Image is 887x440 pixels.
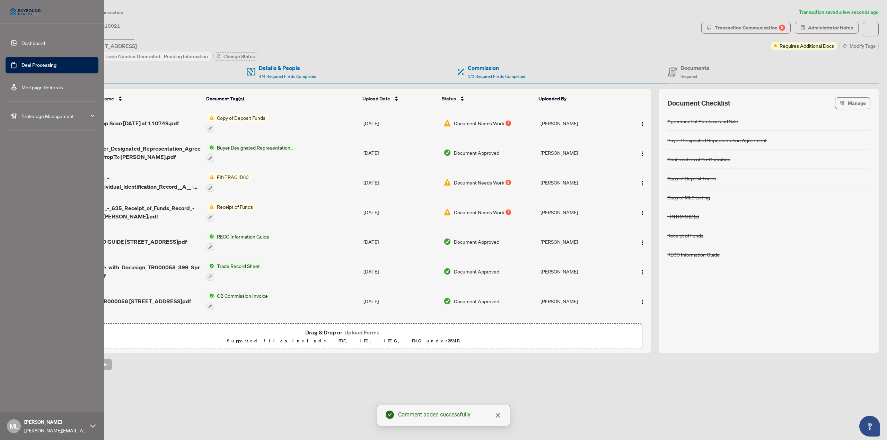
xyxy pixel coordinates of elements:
[207,233,214,240] img: Status Icon
[207,144,296,162] button: Status IconBuyer Designated Representation Agreement
[207,144,214,151] img: Status Icon
[795,22,859,34] button: Administrator Notes
[640,151,645,156] img: Logo
[667,213,699,220] div: FINTRAC ID(s)
[667,136,767,144] div: Buyer Designated Representation Agreement
[398,411,501,419] div: Comment added successfully
[506,180,511,185] div: 1
[637,266,648,277] button: Logo
[360,89,439,108] th: Upload Date
[213,52,258,61] button: Change Status
[840,42,879,50] button: Modify Tags
[10,421,18,431] span: ML
[342,328,381,337] button: Upload Forms
[214,262,263,270] span: Trade Record Sheet
[859,416,880,437] button: Open asap
[386,411,394,419] span: check-circle
[667,232,703,239] div: Receipt of Funds
[86,42,137,50] span: [STREET_ADDRESS]
[207,114,214,122] img: Status Icon
[361,108,441,138] td: [DATE]
[361,286,441,316] td: [DATE]
[538,227,623,257] td: [PERSON_NAME]
[637,118,648,129] button: Logo
[21,40,45,46] a: Dashboard
[81,263,201,280] span: Complete_with_Docusign_TR000058_399_Spring_G.pdf
[362,95,390,102] span: Upload Date
[214,292,271,299] span: OB Commission Invoice
[494,412,502,419] a: Close
[495,413,501,418] span: close
[443,268,451,275] img: Document Status
[680,74,697,79] span: Required
[443,149,451,156] img: Document Status
[443,238,451,245] img: Document Status
[468,64,525,72] h4: Commission
[667,174,716,182] div: Copy of Deposit Funds
[667,98,730,108] span: Document Checklist
[667,194,710,201] div: Copy of MLS Listing
[454,149,499,156] span: Document Approved
[640,210,645,216] img: Logo
[454,238,499,245] span: Document Approved
[637,236,648,247] button: Logo
[538,286,623,316] td: [PERSON_NAME]
[454,179,504,186] span: Document Needs Work
[105,53,208,60] span: Trade Number Generated - Pending Information
[454,208,504,216] span: Document Needs Work
[24,418,87,426] span: [PERSON_NAME]
[538,316,623,345] td: [PERSON_NAME]
[439,89,536,108] th: Status
[21,62,56,68] a: Deal Processing
[835,97,870,109] button: Manage
[443,119,451,127] img: Document Status
[207,292,271,311] button: Status IconOB Commission Invoice
[305,328,381,337] span: Drag & Drop or
[361,316,441,345] td: [DATE]
[780,42,834,50] span: Requires Additional Docs
[538,108,623,138] td: [PERSON_NAME]
[637,147,648,158] button: Logo
[506,120,511,126] div: 1
[81,119,179,127] span: WhatsApp Scan [DATE] at 110749.pdf
[361,197,441,227] td: [DATE]
[538,138,623,168] td: [PERSON_NAME]
[637,296,648,307] button: Logo
[223,54,255,59] span: Change Status
[207,173,251,192] button: Status IconFINTRAC ID(s)
[81,204,201,221] span: FINTRAC_-_635_Receipt_of_Funds_Record_-_PropTx-[PERSON_NAME].pdf
[640,121,645,127] img: Logo
[640,299,645,305] img: Logo
[259,64,316,72] h4: Details & People
[105,23,120,29] span: 10021
[442,95,456,102] span: Status
[259,74,316,79] span: 4/4 Required Fields Completed
[640,269,645,275] img: Logo
[207,262,214,270] img: Status Icon
[207,233,272,251] button: Status IconRECO Information Guide
[640,180,645,186] img: Logo
[214,173,251,181] span: FINTRAC ID(s)
[207,203,214,210] img: Status Icon
[214,114,268,122] span: Copy of Deposit Funds
[203,89,360,108] th: Document Tag(s)
[81,144,201,161] span: 371_Buyer_Designated_Representation_Agreement_-_PropTx-[PERSON_NAME].pdf
[808,22,853,33] span: Administrator Notes
[443,208,451,216] img: Document Status
[6,3,45,20] img: logo
[207,173,214,181] img: Status Icon
[799,8,879,16] article: Transaction saved a few seconds ago
[536,89,621,108] th: Uploaded By
[207,262,263,281] button: Status IconTrade Record Sheet
[637,177,648,188] button: Logo
[24,426,87,434] span: [PERSON_NAME][EMAIL_ADDRESS][DOMAIN_NAME]
[49,337,638,345] p: Supported files include .PDF, .JPG, .JPEG, .PNG under 25 MB
[538,257,623,286] td: [PERSON_NAME]
[715,22,785,33] div: Transaction Communication
[701,22,791,34] button: Transaction Communication8
[667,251,720,258] div: RECO Information Guide
[506,209,511,215] div: 1
[454,119,504,127] span: Document Needs Work
[850,44,876,48] span: Modify Tags
[667,155,730,163] div: Confirmation of Co-Operation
